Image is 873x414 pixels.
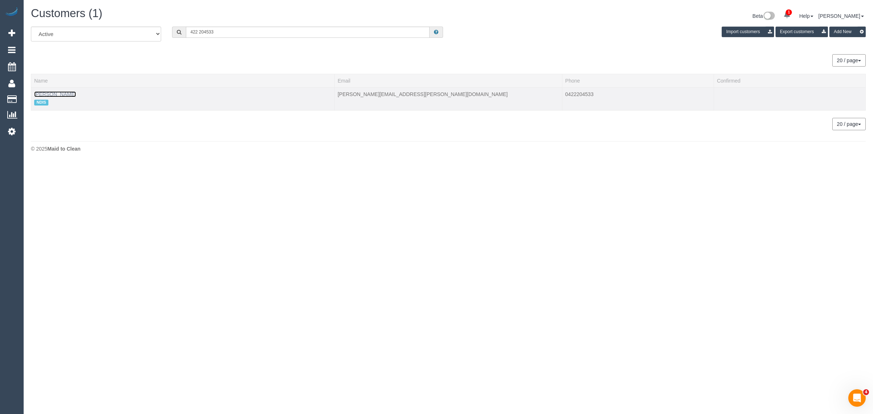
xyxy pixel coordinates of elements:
[786,9,792,15] span: 1
[34,98,331,107] div: Tags
[776,27,828,37] button: Export customers
[562,87,714,110] td: Phone
[31,145,866,152] div: © 2025
[31,87,335,110] td: Name
[833,118,866,130] nav: Pagination navigation
[714,87,865,110] td: Confirmed
[833,54,866,67] nav: Pagination navigation
[31,74,335,87] th: Name
[832,118,866,130] button: 20 / page
[34,91,76,97] a: [PERSON_NAME]
[4,7,19,17] img: Automaid Logo
[31,7,102,20] span: Customers (1)
[722,27,774,37] button: Import customers
[829,27,866,37] button: Add New
[335,74,562,87] th: Email
[763,12,775,21] img: New interface
[47,146,80,152] strong: Maid to Clean
[818,13,864,19] a: [PERSON_NAME]
[848,389,866,407] iframe: Intercom live chat
[799,13,813,19] a: Help
[335,87,562,110] td: Email
[714,74,865,87] th: Confirmed
[562,74,714,87] th: Phone
[34,100,48,106] span: NDIS
[863,389,869,395] span: 4
[753,13,775,19] a: Beta
[832,54,866,67] button: 20 / page
[780,7,794,23] a: 1
[186,27,430,38] input: Search customers ...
